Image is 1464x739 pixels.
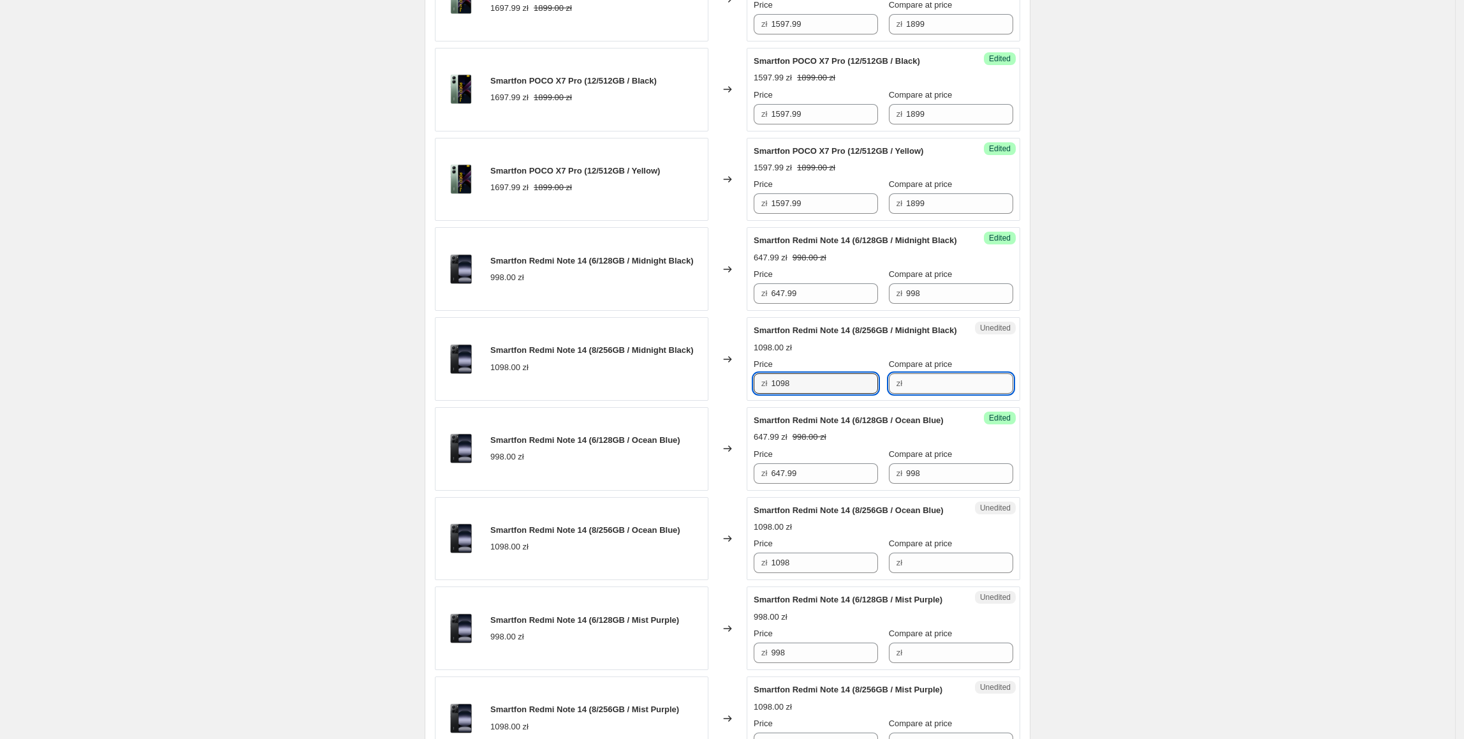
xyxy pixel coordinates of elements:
img: 19551_redmi-note-14-black-1_80x.png [442,250,480,288]
div: 1098.00 zł [490,361,529,374]
strike: 1899.00 zł [797,161,835,174]
span: zł [761,109,767,119]
div: 1098.00 zł [754,701,792,713]
img: 19299_O10-Green-back_front_80x.png [442,70,480,108]
strike: 1899.00 zł [534,91,572,104]
span: Compare at price [889,449,953,459]
img: 19551_redmi-note-14-black-1_80x.png [442,609,480,648]
span: zł [897,648,902,657]
div: 1098.00 zł [754,521,792,534]
strike: 1899.00 zł [797,71,835,84]
img: 19551_redmi-note-14-black-1_80x.png [442,699,480,738]
span: Compare at price [889,359,953,369]
img: 19551_redmi-note-14-black-1_80x.png [442,340,480,378]
span: Smartfon Redmi Note 14 (8/256GB / Midnight Black) [754,325,957,335]
span: Unedited [980,503,1011,513]
div: 998.00 zł [490,631,524,643]
div: 1597.99 zł [754,71,792,84]
span: Compare at price [889,90,953,100]
img: 19299_O10-Green-back_front_80x.png [442,160,480,198]
span: zł [897,288,902,298]
span: Price [754,90,773,100]
span: Edited [989,54,1011,64]
span: Smartfon Redmi Note 14 (6/128GB / Mist Purple) [490,615,679,625]
strike: 1899.00 zł [534,181,572,194]
div: 1098.00 zł [490,720,529,733]
span: Unedited [980,592,1011,602]
span: Edited [989,144,1011,154]
span: Smartfon Redmi Note 14 (6/128GB / Ocean Blue) [754,415,944,425]
span: Smartfon Redmi Note 14 (8/256GB / Mist Purple) [754,685,942,694]
div: 1098.00 zł [754,341,792,354]
div: 1697.99 zł [490,2,529,15]
span: Smartfon Redmi Note 14 (6/128GB / Midnight Black) [490,256,694,265]
span: Edited [989,233,1011,243]
div: 1098.00 zł [490,541,529,553]
span: zł [761,288,767,298]
strike: 998.00 zł [793,251,826,264]
span: Smartfon POCO X7 Pro (12/512GB / Yellow) [490,166,660,175]
span: Smartfon POCO X7 Pro (12/512GB / Yellow) [754,146,923,156]
span: Price [754,179,773,189]
span: Price [754,629,773,638]
span: Compare at price [889,629,953,638]
span: zł [897,19,902,29]
span: Smartfon Redmi Note 14 (8/256GB / Ocean Blue) [754,505,944,515]
span: zł [897,109,902,119]
span: zł [897,378,902,388]
span: Smartfon Redmi Note 14 (6/128GB / Mist Purple) [754,595,942,604]
div: 1697.99 zł [490,91,529,104]
span: zł [897,198,902,208]
img: 19551_redmi-note-14-black-1_80x.png [442,429,480,468]
span: Price [754,449,773,459]
div: 998.00 zł [754,611,787,623]
span: Smartfon Redmi Note 14 (8/256GB / Ocean Blue) [490,525,680,535]
span: Unedited [980,682,1011,692]
div: 647.99 zł [754,251,787,264]
span: Edited [989,413,1011,423]
span: Smartfon Redmi Note 14 (6/128GB / Ocean Blue) [490,435,680,445]
span: zł [897,468,902,478]
span: zł [761,378,767,388]
div: 998.00 zł [490,451,524,463]
span: zł [761,468,767,478]
span: Smartfon POCO X7 Pro (12/512GB / Black) [754,56,920,66]
span: Smartfon POCO X7 Pro (12/512GB / Black) [490,76,657,86]
span: Price [754,359,773,369]
strike: 1899.00 zł [534,2,572,15]
span: Price [754,539,773,548]
span: zł [761,198,767,208]
span: Compare at price [889,539,953,548]
strike: 998.00 zł [793,431,826,444]
span: Price [754,719,773,728]
span: Price [754,269,773,279]
span: zł [897,558,902,567]
div: 1697.99 zł [490,181,529,194]
span: Smartfon Redmi Note 14 (8/256GB / Mist Purple) [490,705,679,714]
span: Compare at price [889,179,953,189]
span: Smartfon Redmi Note 14 (8/256GB / Midnight Black) [490,345,694,355]
span: Unedited [980,323,1011,333]
span: Compare at price [889,269,953,279]
img: 19551_redmi-note-14-black-1_80x.png [442,519,480,558]
div: 647.99 zł [754,431,787,444]
div: 1597.99 zł [754,161,792,174]
span: zł [761,648,767,657]
span: zł [761,19,767,29]
span: Compare at price [889,719,953,728]
span: zł [761,558,767,567]
div: 998.00 zł [490,271,524,284]
span: Smartfon Redmi Note 14 (6/128GB / Midnight Black) [754,235,957,245]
